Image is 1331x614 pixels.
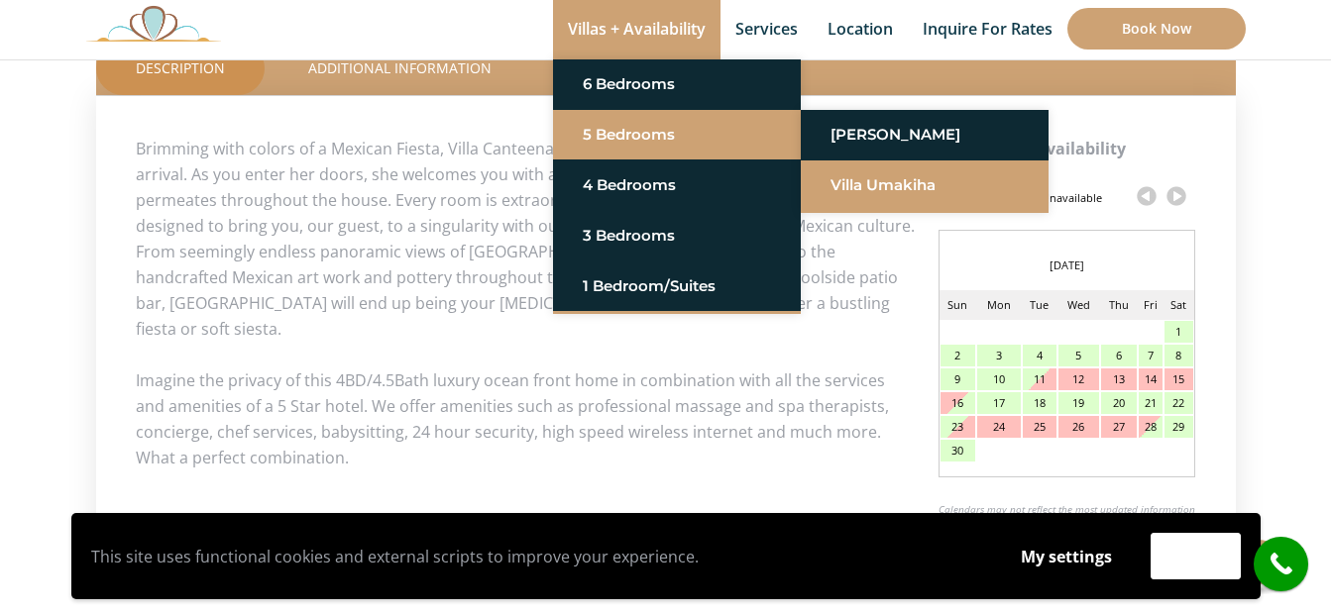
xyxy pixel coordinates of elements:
[1023,345,1056,366] div: 4
[1023,392,1056,414] div: 18
[941,416,976,438] div: 23
[1151,533,1241,579] button: Accept
[1165,392,1192,414] div: 22
[1259,542,1303,586] i: call
[831,167,1019,203] a: Villa Umakiha
[583,218,771,254] a: 3 Bedrooms
[1139,416,1163,438] div: 28
[977,416,1020,438] div: 24
[269,42,531,95] a: Additional Information
[1002,534,1131,579] button: My settings
[583,167,771,203] a: 4 Bedrooms
[86,5,221,42] img: Awesome Logo
[1165,345,1192,366] div: 8
[1023,368,1056,390] div: 11
[91,542,982,571] p: This site uses functional cookies and external scripts to improve your experience.
[941,368,976,390] div: 9
[1042,181,1102,215] div: Unavailable
[1164,290,1193,320] td: Sat
[941,392,976,414] div: 16
[583,117,771,153] a: 5 Bedrooms
[1058,345,1099,366] div: 5
[831,117,1019,153] a: [PERSON_NAME]
[1058,416,1099,438] div: 26
[136,367,1196,470] p: Imagine the privacy of this 4BD/4.5Bath luxury ocean front home in combination with all the servi...
[977,345,1020,366] div: 3
[583,268,771,304] a: 1 Bedroom/Suites
[1058,392,1099,414] div: 19
[1058,368,1099,390] div: 12
[1139,392,1163,414] div: 21
[1139,345,1163,366] div: 7
[1022,290,1057,320] td: Tue
[940,251,1194,280] div: [DATE]
[1100,290,1138,320] td: Thu
[976,290,1021,320] td: Mon
[941,440,976,461] div: 30
[1101,392,1137,414] div: 20
[1101,368,1137,390] div: 13
[1165,368,1192,390] div: 15
[1165,416,1192,438] div: 29
[583,66,771,102] a: 6 Bedrooms
[1139,368,1163,390] div: 14
[1023,416,1056,438] div: 25
[977,368,1020,390] div: 10
[1057,290,1100,320] td: Wed
[1101,345,1137,366] div: 6
[977,392,1020,414] div: 17
[1138,290,1164,320] td: Fri
[941,345,976,366] div: 2
[1101,416,1137,438] div: 27
[1254,537,1308,591] a: call
[1165,321,1192,343] div: 1
[940,290,977,320] td: Sun
[136,136,1196,342] p: Brimming with colors of a Mexican Fiesta, Villa Canteena is a paradisiac host, anxiously waiting ...
[96,42,265,95] a: Description
[1067,8,1246,50] a: Book Now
